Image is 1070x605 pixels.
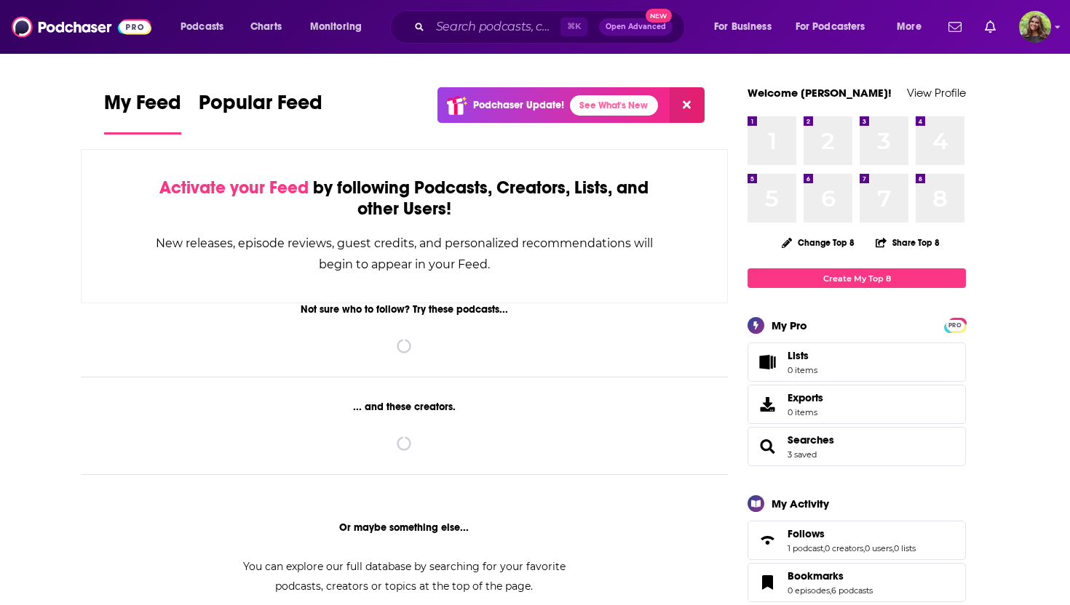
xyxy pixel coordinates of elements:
[154,177,654,220] div: by following Podcasts, Creators, Lists, and other Users!
[830,585,831,596] span: ,
[560,17,587,36] span: ⌘ K
[310,17,362,37] span: Monitoring
[1019,11,1051,43] img: User Profile
[863,543,865,553] span: ,
[599,18,673,36] button: Open AdvancedNew
[788,585,830,596] a: 0 episodes
[748,427,966,466] span: Searches
[788,569,844,582] span: Bookmarks
[748,86,892,100] a: Welcome [PERSON_NAME]!
[170,15,242,39] button: open menu
[788,543,823,553] a: 1 podcast
[753,436,782,457] a: Searches
[772,497,829,510] div: My Activity
[788,391,823,404] span: Exports
[831,585,873,596] a: 6 podcasts
[875,228,940,257] button: Share Top 8
[714,17,772,37] span: For Business
[788,433,834,446] a: Searches
[892,543,894,553] span: ,
[788,365,817,375] span: 0 items
[788,527,825,540] span: Follows
[823,543,825,553] span: ,
[570,95,658,116] a: See What's New
[704,15,790,39] button: open menu
[81,303,728,316] div: Not sure who to follow? Try these podcasts...
[154,233,654,275] div: New releases, episode reviews, guest credits, and personalized recommendations will begin to appe...
[946,320,964,331] span: PRO
[748,385,966,424] a: Exports
[646,9,672,23] span: New
[159,177,309,199] span: Activate your Feed
[897,17,922,37] span: More
[946,319,964,330] a: PRO
[907,86,966,100] a: View Profile
[788,407,823,417] span: 0 items
[753,572,782,593] a: Bookmarks
[753,530,782,550] a: Follows
[473,99,564,111] p: Podchaser Update!
[796,17,865,37] span: For Podcasters
[748,342,966,382] a: Lists
[894,543,916,553] a: 0 lists
[753,352,782,372] span: Lists
[104,90,181,135] a: My Feed
[865,543,892,553] a: 0 users
[181,17,223,37] span: Podcasts
[1019,11,1051,43] span: Logged in as reagan34226
[788,527,916,540] a: Follows
[404,10,699,44] div: Search podcasts, credits, & more...
[81,521,728,534] div: Or maybe something else...
[606,23,666,31] span: Open Advanced
[748,521,966,560] span: Follows
[748,563,966,602] span: Bookmarks
[199,90,322,124] span: Popular Feed
[12,13,151,41] img: Podchaser - Follow, Share and Rate Podcasts
[773,233,863,252] button: Change Top 8
[753,394,782,414] span: Exports
[788,349,809,362] span: Lists
[943,15,967,39] a: Show notifications dropdown
[104,90,181,124] span: My Feed
[1019,11,1051,43] button: Show profile menu
[825,543,863,553] a: 0 creators
[772,318,807,332] div: My Pro
[300,15,381,39] button: open menu
[430,15,560,39] input: Search podcasts, credits, & more...
[81,401,728,413] div: ... and these creators.
[199,90,322,135] a: Popular Feed
[250,17,282,37] span: Charts
[979,15,1002,39] a: Show notifications dropdown
[748,268,966,288] a: Create My Top 8
[788,569,873,582] a: Bookmarks
[786,15,887,39] button: open menu
[225,557,583,596] div: You can explore our full database by searching for your favorite podcasts, creators or topics at ...
[788,349,817,362] span: Lists
[788,449,817,460] a: 3 saved
[241,15,290,39] a: Charts
[887,15,940,39] button: open menu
